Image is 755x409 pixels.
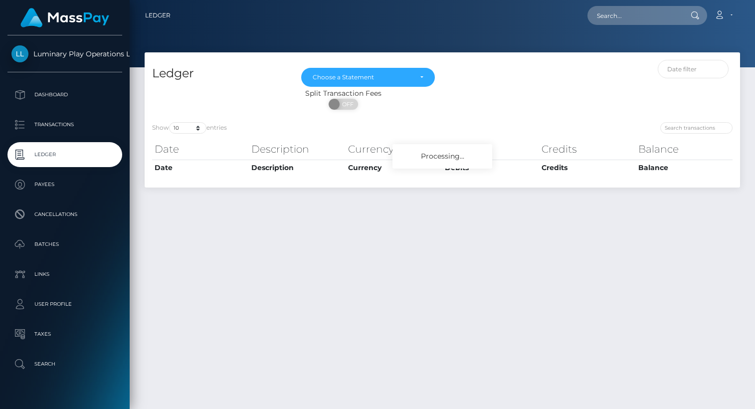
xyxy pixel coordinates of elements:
[249,139,346,159] th: Description
[346,139,442,159] th: Currency
[7,262,122,287] a: Links
[587,6,681,25] input: Search...
[442,139,539,159] th: Debits
[11,297,118,312] p: User Profile
[152,139,249,159] th: Date
[249,160,346,176] th: Description
[11,177,118,192] p: Payees
[11,207,118,222] p: Cancellations
[20,8,109,27] img: MassPay Logo
[152,65,286,82] h4: Ledger
[11,267,118,282] p: Links
[11,327,118,342] p: Taxes
[636,160,733,176] th: Balance
[7,322,122,347] a: Taxes
[7,49,122,58] span: Luminary Play Operations Limited
[7,142,122,167] a: Ledger
[7,232,122,257] a: Batches
[7,112,122,137] a: Transactions
[346,160,442,176] th: Currency
[7,292,122,317] a: User Profile
[145,5,171,26] a: Ledger
[7,352,122,377] a: Search
[11,357,118,372] p: Search
[7,202,122,227] a: Cancellations
[152,160,249,176] th: Date
[7,172,122,197] a: Payees
[636,139,733,159] th: Balance
[11,117,118,132] p: Transactions
[145,88,542,99] div: Split Transaction Fees
[658,60,729,78] input: Date filter
[169,122,206,134] select: Showentries
[11,45,28,62] img: Luminary Play Operations Limited
[11,237,118,252] p: Batches
[539,160,636,176] th: Credits
[660,122,733,134] input: Search transactions
[313,73,412,81] div: Choose a Statement
[334,99,359,110] span: OFF
[301,68,435,87] button: Choose a Statement
[11,147,118,162] p: Ledger
[539,139,636,159] th: Credits
[11,87,118,102] p: Dashboard
[152,122,227,134] label: Show entries
[7,82,122,107] a: Dashboard
[392,144,492,169] div: Processing...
